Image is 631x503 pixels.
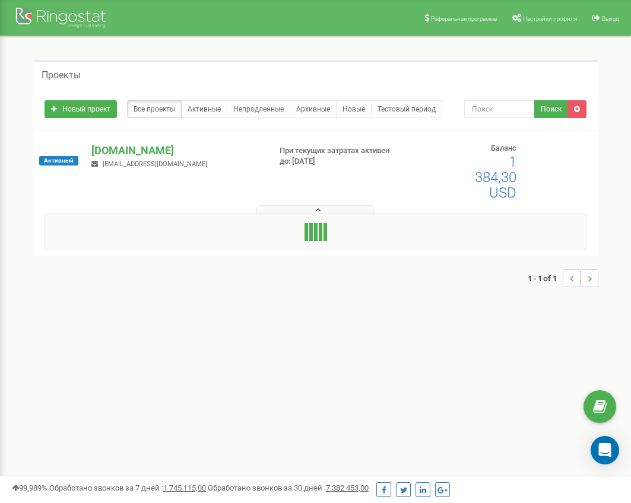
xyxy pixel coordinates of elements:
span: Обработано звонков за 30 дней : [208,483,369,492]
input: Поиск [464,100,535,118]
nav: ... [528,257,598,299]
a: Все проекты [127,100,182,118]
span: Обработано звонков за 7 дней : [49,483,206,492]
p: [DOMAIN_NAME] [91,143,260,158]
a: Новый проект [45,100,117,118]
span: Выход [602,15,619,22]
span: 1 384,30 USD [475,154,516,202]
span: Баланс [491,144,516,152]
span: Реферальная программа [431,15,497,22]
a: Архивные [290,100,337,118]
span: Активный [39,156,78,165]
a: Активные [181,100,227,118]
a: Новые [336,100,372,118]
u: 1 745 115,00 [163,483,206,492]
a: Непродленные [227,100,290,118]
div: Open Intercom Messenger [591,436,619,464]
span: [EMAIL_ADDRESS][DOMAIN_NAME] [103,160,207,168]
h5: Проекты [42,70,81,81]
span: Настройки профиля [523,15,577,22]
u: 7 382 453,00 [326,483,369,492]
a: Тестовый период [371,100,442,118]
span: 99,989% [12,483,47,492]
button: Поиск [534,100,568,118]
span: 1 - 1 of 1 [528,269,563,287]
p: При текущих затратах активен до: [DATE] [280,145,402,167]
